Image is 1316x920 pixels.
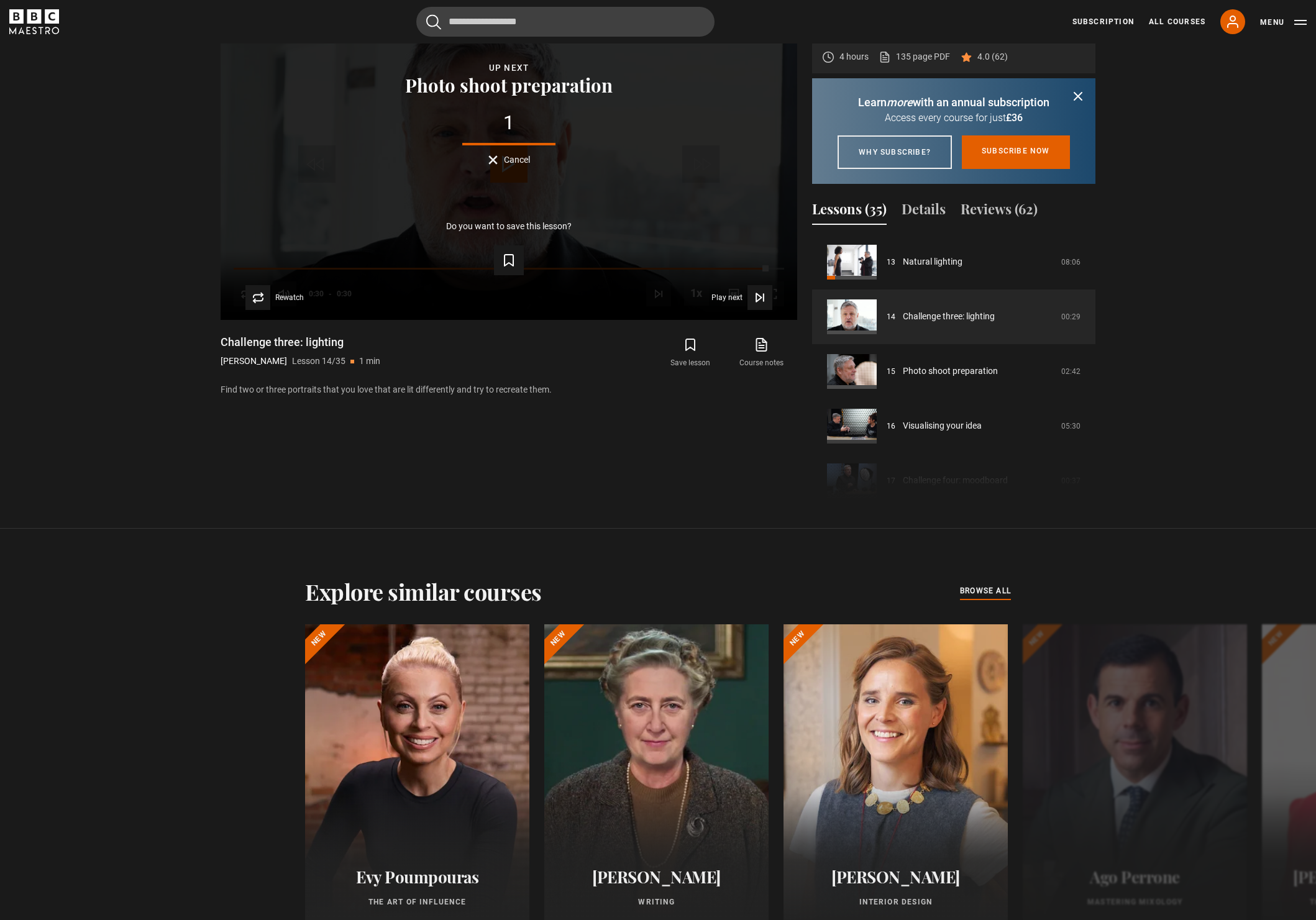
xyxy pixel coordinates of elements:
p: The Art of Influence [320,896,514,908]
a: Challenge three: lighting [903,310,995,323]
a: Subscription [1072,16,1134,27]
p: Learn with an annual subscription [827,94,1081,111]
div: Up next [240,61,777,75]
p: Do you want to save this lesson? [446,222,572,230]
span: £36 [1006,112,1023,124]
a: Visualising your idea [903,419,982,432]
p: 1 min [359,355,380,368]
h1: Challenge three: lighting [221,335,380,350]
button: Submit the search query [426,14,441,30]
button: Toggle navigation [1260,16,1307,29]
a: Subscribe now [962,135,1070,169]
a: Photo shoot preparation [903,365,998,378]
input: Search [416,7,715,37]
p: 4.0 (62) [977,50,1008,63]
span: Rewatch [275,294,304,301]
a: 135 page PDF [879,50,950,63]
p: Writing [559,896,754,908]
a: All Courses [1149,16,1205,27]
i: more [887,96,913,109]
h2: [PERSON_NAME] [798,867,993,886]
button: Lessons (35) [812,199,887,225]
button: Details [902,199,946,225]
a: Course notes [726,335,797,371]
div: 1 [240,113,777,133]
a: browse all [960,585,1011,598]
span: browse all [960,585,1011,597]
button: Rewatch [245,285,304,310]
p: Access every course for just [827,111,1081,125]
h2: Ago Perrone [1038,867,1232,886]
a: Natural lighting [903,255,962,268]
svg: BBC Maestro [9,9,59,34]
h2: Explore similar courses [305,578,542,604]
p: Mastering Mixology [1038,896,1232,908]
span: Cancel [504,155,530,164]
h2: [PERSON_NAME] [559,867,754,886]
p: Interior Design [798,896,993,908]
a: Why subscribe? [838,135,952,169]
p: [PERSON_NAME] [221,355,287,368]
button: Save lesson [655,335,726,371]
button: Reviews (62) [961,199,1038,225]
p: 4 hours [839,50,869,63]
span: Play next [711,294,743,301]
button: Photo shoot preparation [401,75,616,94]
button: Play next [711,285,772,310]
p: Find two or three portraits that you love that are lit differently and try to recreate them. [221,383,797,396]
p: Lesson 14/35 [292,355,345,368]
button: Cancel [488,155,530,165]
h2: Evy Poumpouras [320,867,514,886]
